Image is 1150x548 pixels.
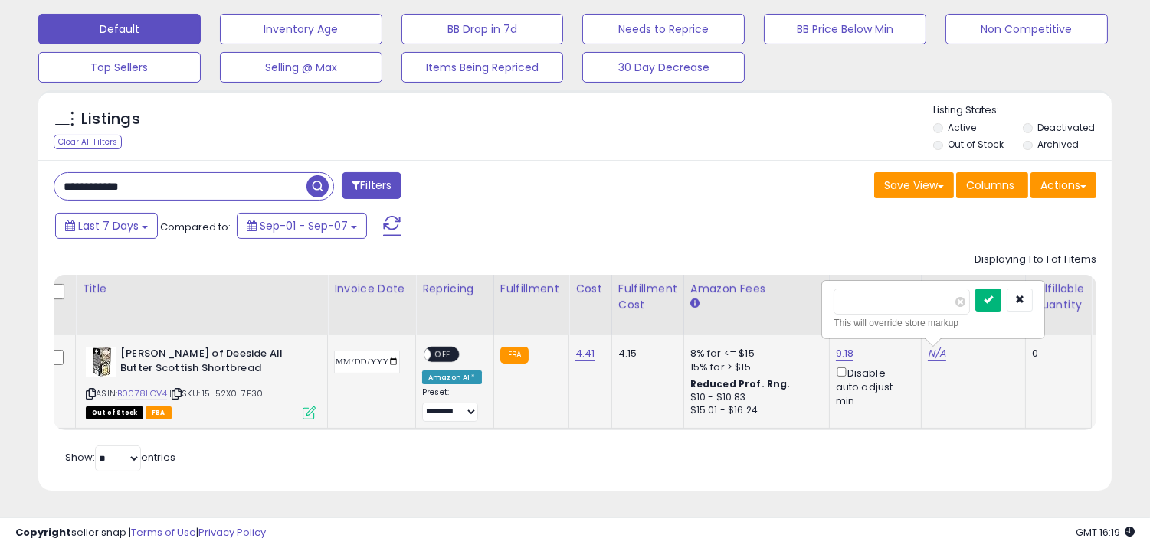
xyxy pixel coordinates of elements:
[764,14,926,44] button: BB Price Below Min
[1037,138,1079,151] label: Archived
[82,281,321,297] div: Title
[690,404,817,417] div: $15.01 - $16.24
[933,103,1112,118] p: Listing States:
[582,52,745,83] button: 30 Day Decrease
[582,14,745,44] button: Needs to Reprice
[618,281,677,313] div: Fulfillment Cost
[160,220,231,234] span: Compared to:
[78,218,139,233] span: Last 7 Days
[948,138,1004,151] label: Out of Stock
[431,348,455,361] span: OFF
[38,52,201,83] button: Top Sellers
[220,14,382,44] button: Inventory Age
[575,346,595,361] a: 4.41
[260,218,348,233] span: Sep-01 - Sep-07
[401,14,564,44] button: BB Drop in 7d
[500,347,529,364] small: FBA
[1032,347,1080,360] div: 0
[86,406,143,419] span: All listings that are currently out of stock and unavailable for purchase on Amazon
[401,52,564,83] button: Items Being Repriced
[690,360,817,374] div: 15% for > $15
[422,281,487,297] div: Repricing
[328,275,416,335] th: CSV column name: cust_attr_3_Invoice Date
[975,253,1096,267] div: Displaying 1 to 1 of 1 items
[342,172,401,199] button: Filters
[928,346,946,361] a: N/A
[422,370,482,384] div: Amazon AI *
[15,526,266,540] div: seller snap | |
[86,347,116,377] img: 51YsLCndMLL._SL40_.jpg
[690,391,817,404] div: $10 - $10.83
[500,281,562,297] div: Fulfillment
[945,14,1108,44] button: Non Competitive
[38,14,201,44] button: Default
[117,387,167,400] a: B0078IIOV4
[65,450,175,465] span: Show: entries
[575,281,605,297] div: Cost
[422,387,482,422] div: Preset:
[690,281,823,297] div: Amazon Fees
[198,525,266,540] a: Privacy Policy
[131,525,196,540] a: Terms of Use
[690,347,817,360] div: 8% for <= $15
[120,347,306,379] b: [PERSON_NAME] of Deeside All Butter Scottish Shortbread
[966,178,1014,193] span: Columns
[15,525,71,540] strong: Copyright
[86,347,316,418] div: ASIN:
[948,121,976,134] label: Active
[874,172,954,198] button: Save View
[836,346,854,361] a: 9.18
[54,135,122,149] div: Clear All Filters
[237,213,367,239] button: Sep-01 - Sep-07
[1032,281,1085,313] div: Fulfillable Quantity
[956,172,1028,198] button: Columns
[836,364,909,408] div: Disable auto adjust min
[1030,172,1096,198] button: Actions
[690,297,700,311] small: Amazon Fees.
[690,377,791,390] b: Reduced Prof. Rng.
[1076,525,1135,540] span: 2025-09-15 16:19 GMT
[618,347,672,360] div: 4.15
[81,109,140,130] h5: Listings
[1037,121,1095,134] label: Deactivated
[334,281,409,297] div: Invoice Date
[55,213,158,239] button: Last 7 Days
[834,315,1033,331] div: This will override store markup
[146,406,172,419] span: FBA
[169,387,263,400] span: | SKU: 15-52X0-7F30
[220,52,382,83] button: Selling @ Max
